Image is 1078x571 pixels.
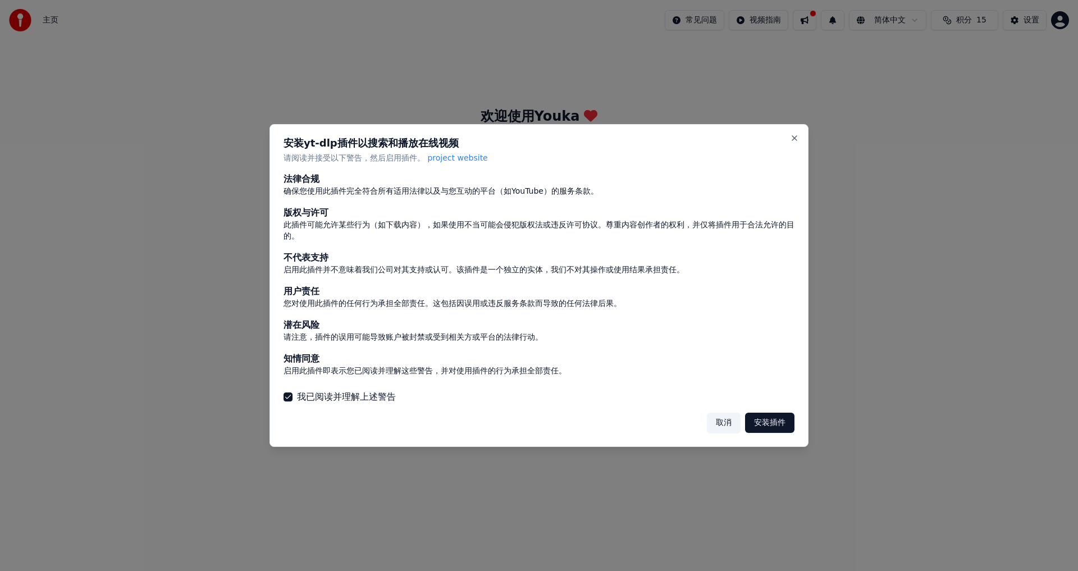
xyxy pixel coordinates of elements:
div: 法律合规 [284,173,794,186]
p: 请阅读并接受以下警告，然后启用插件。 [284,153,794,164]
h2: 安装yt-dlp插件以搜索和播放在线视频 [284,138,794,148]
div: 潜在风险 [284,318,794,332]
button: 安装插件 [745,413,794,433]
div: 请注意，插件的误用可能导致账户被封禁或受到相关方或平台的法律行动。 [284,332,794,343]
label: 我已阅读并理解上述警告 [297,390,396,404]
div: 确保您使用此插件完全符合所有适用法律以及与您互动的平台（如YouTube）的服务条款。 [284,186,794,198]
div: 启用此插件即表示您已阅读并理解这些警告，并对使用插件的行为承担全部责任。 [284,366,794,377]
div: 您对使用此插件的任何行为承担全部责任。这包括因误用或违反服务条款而导致的任何法律后果。 [284,298,794,309]
div: 用户责任 [284,285,794,298]
button: 取消 [707,413,741,433]
span: project website [427,153,487,162]
div: 不代表支持 [284,252,794,265]
div: 版权与许可 [284,207,794,220]
div: 此插件可能允许某些行为（如下载内容），如果使用不当可能会侵犯版权法或违反许可协议。尊重内容创作者的权利，并仅将插件用于合法允许的目的。 [284,220,794,243]
div: 知情同意 [284,352,794,366]
div: 启用此插件并不意味着我们公司对其支持或认可。该插件是一个独立的实体，我们不对其操作或使用结果承担责任。 [284,265,794,276]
